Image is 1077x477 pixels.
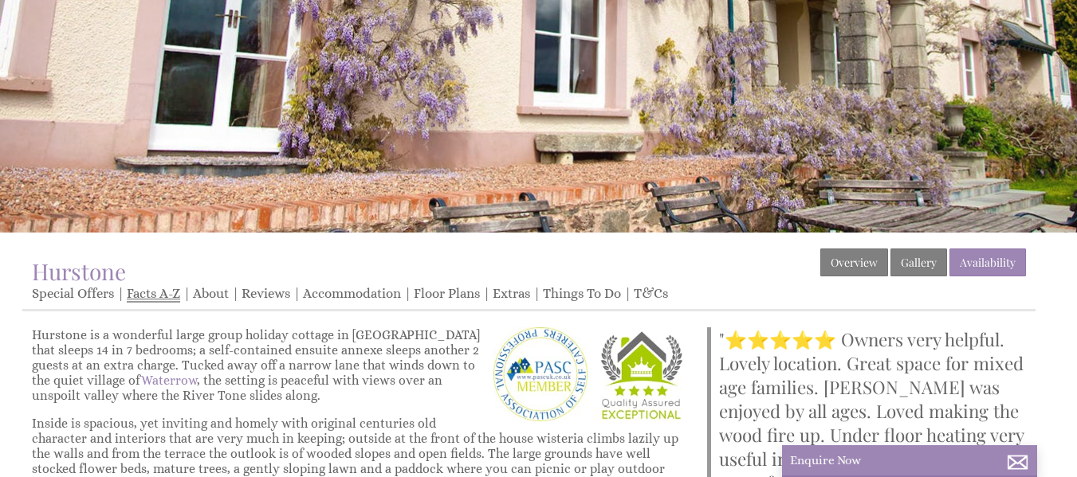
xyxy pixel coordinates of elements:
[493,327,588,421] img: PASC - PASC UK Members
[127,286,180,303] a: Facts A-Z
[32,327,688,403] p: Hurstone is a wonderful large group holiday cottage in [GEOGRAPHIC_DATA] that sleeps 14 in 7 bedr...
[32,286,114,301] a: Special Offers
[242,286,290,301] a: Reviews
[634,286,668,301] a: T&Cs
[890,248,947,276] a: Gallery
[820,248,888,276] a: Overview
[303,286,401,301] a: Accommodation
[32,256,126,286] a: Hurstone
[414,286,480,301] a: Floor Plans
[790,453,1029,467] p: Enquire Now
[193,286,229,301] a: About
[543,286,621,301] a: Things To Do
[949,248,1026,276] a: Availability
[141,373,197,388] a: Waterrow
[493,286,530,301] a: Extras
[594,327,688,421] img: Sleeps12.com - Quality Assured - 4 Star Exceptional Award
